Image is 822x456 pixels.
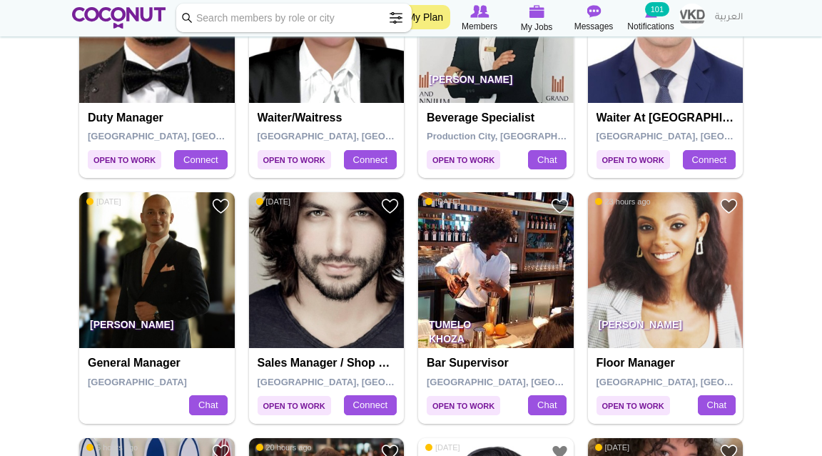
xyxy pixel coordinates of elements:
span: Members [462,19,497,34]
input: Search members by role or city [176,4,412,32]
a: Notifications Notifications 101 [622,4,679,34]
span: Open to Work [597,396,670,415]
h4: Duty Manager [88,111,230,124]
span: [DATE] [595,442,630,452]
a: Connect [344,150,397,170]
img: Home [72,7,166,29]
img: My Jobs [529,5,544,18]
a: العربية [708,4,750,32]
a: Add to Favourites [720,197,738,215]
p: [PERSON_NAME] [79,308,235,348]
span: [DATE] [425,197,460,207]
a: Connect [344,395,397,415]
span: [GEOGRAPHIC_DATA], [GEOGRAPHIC_DATA] [88,131,291,142]
h4: Sales Manager / Shop Manager [258,357,400,370]
span: Open to Work [427,150,500,169]
span: Notifications [627,19,674,34]
a: Connect [683,150,736,170]
a: Chat [698,395,736,415]
a: Chat [189,395,227,415]
span: Open to Work [427,396,500,415]
a: Messages Messages [565,4,622,34]
span: Open to Work [88,150,161,169]
span: [DATE] [86,197,121,207]
span: Production City, [GEOGRAPHIC_DATA] [427,131,599,142]
h4: Waiter/Waitress [258,111,400,124]
span: [DATE] [256,197,291,207]
span: Messages [574,19,614,34]
a: Chat [528,395,566,415]
a: My Plan [400,5,450,29]
span: [GEOGRAPHIC_DATA], [GEOGRAPHIC_DATA] [258,131,461,142]
img: Notifications [645,5,657,18]
a: Add to Favourites [381,197,399,215]
span: Open to Work [597,150,670,169]
a: Connect [174,150,227,170]
p: Tumelo Khoza [418,308,574,348]
img: Browse Members [470,5,489,18]
h4: Bar Supervisor [427,357,569,370]
span: [GEOGRAPHIC_DATA], [GEOGRAPHIC_DATA] [597,377,800,387]
span: [DATE] [425,442,460,452]
span: 20 hours ago [256,442,312,452]
span: My Jobs [521,20,553,34]
span: Open to Work [258,150,331,169]
p: [PERSON_NAME] [588,308,744,348]
p: [PERSON_NAME] [418,63,574,103]
a: Chat [528,150,566,170]
span: [GEOGRAPHIC_DATA], [GEOGRAPHIC_DATA] [427,377,630,387]
span: 23 hours ago [595,197,651,207]
span: Open to Work [258,396,331,415]
span: [GEOGRAPHIC_DATA], [GEOGRAPHIC_DATA] [258,377,461,387]
small: 101 [645,2,669,16]
a: Add to Favourites [551,197,569,215]
span: [GEOGRAPHIC_DATA] [88,377,187,387]
h4: General Manager [88,357,230,370]
span: 5 hours ago [86,442,138,452]
img: Messages [587,5,601,18]
a: My Jobs My Jobs [508,4,565,34]
a: Add to Favourites [212,197,230,215]
h4: Beverage specialist [427,111,569,124]
h4: Floor Manager [597,357,739,370]
a: Browse Members Members [451,4,508,34]
h4: Waiter at [GEOGRAPHIC_DATA] [597,111,739,124]
span: [GEOGRAPHIC_DATA], [GEOGRAPHIC_DATA] [597,131,800,142]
